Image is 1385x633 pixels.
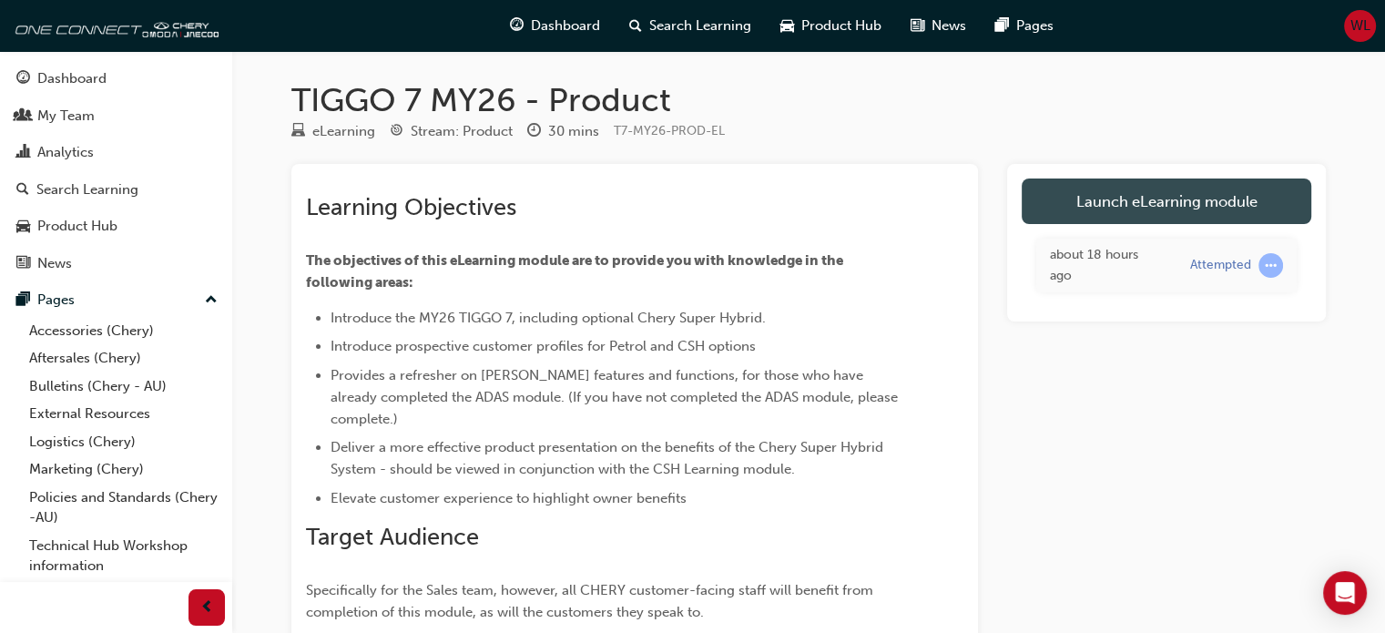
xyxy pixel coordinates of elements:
[291,80,1326,120] h1: TIGGO 7 MY26 - Product
[1323,571,1367,615] div: Open Intercom Messenger
[527,120,599,143] div: Duration
[1190,257,1251,274] div: Attempted
[16,145,30,161] span: chart-icon
[200,597,214,619] span: prev-icon
[37,68,107,89] div: Dashboard
[16,256,30,272] span: news-icon
[531,15,600,36] span: Dashboard
[7,136,225,169] a: Analytics
[37,253,72,274] div: News
[22,317,225,345] a: Accessories (Chery)
[331,490,687,506] span: Elevate customer experience to highlight owner benefits
[7,173,225,207] a: Search Learning
[16,292,30,309] span: pages-icon
[306,523,479,551] span: Target Audience
[22,400,225,428] a: External Resources
[7,99,225,133] a: My Team
[390,124,403,140] span: target-icon
[615,7,766,45] a: search-iconSearch Learning
[548,121,599,142] div: 30 mins
[411,121,513,142] div: Stream: Product
[37,106,95,127] div: My Team
[331,367,901,427] span: Provides a refresher on [PERSON_NAME] features and functions, for those who have already complete...
[614,123,725,138] span: Learning resource code
[766,7,896,45] a: car-iconProduct Hub
[22,484,225,532] a: Policies and Standards (Chery -AU)
[780,15,794,37] span: car-icon
[1050,245,1163,286] div: Tue Sep 30 2025 16:42:20 GMT+1000 (Australian Eastern Standard Time)
[37,290,75,311] div: Pages
[16,108,30,125] span: people-icon
[22,428,225,456] a: Logistics (Chery)
[9,7,219,44] img: oneconnect
[22,344,225,373] a: Aftersales (Chery)
[7,58,225,283] button: DashboardMy TeamAnalyticsSearch LearningProduct HubNews
[896,7,981,45] a: news-iconNews
[331,338,756,354] span: Introduce prospective customer profiles for Petrol and CSH options
[932,15,966,36] span: News
[801,15,881,36] span: Product Hub
[1258,253,1283,278] span: learningRecordVerb_ATTEMPT-icon
[1016,15,1054,36] span: Pages
[1350,15,1370,36] span: WL
[291,124,305,140] span: learningResourceType_ELEARNING-icon
[22,580,225,608] a: All Pages
[205,289,218,312] span: up-icon
[37,142,94,163] div: Analytics
[22,532,225,580] a: Technical Hub Workshop information
[16,71,30,87] span: guage-icon
[981,7,1068,45] a: pages-iconPages
[629,15,642,37] span: search-icon
[291,120,375,143] div: Type
[1022,179,1311,224] a: Launch eLearning module
[7,247,225,281] a: News
[22,455,225,484] a: Marketing (Chery)
[36,179,138,200] div: Search Learning
[510,15,524,37] span: guage-icon
[495,7,615,45] a: guage-iconDashboard
[7,209,225,243] a: Product Hub
[16,182,29,199] span: search-icon
[22,373,225,401] a: Bulletins (Chery - AU)
[37,216,117,237] div: Product Hub
[7,283,225,317] button: Pages
[527,124,541,140] span: clock-icon
[331,310,766,326] span: Introduce the MY26 TIGGO 7, including optional Chery Super Hybrid.
[649,15,751,36] span: Search Learning
[390,120,513,143] div: Stream
[312,121,375,142] div: eLearning
[16,219,30,235] span: car-icon
[995,15,1009,37] span: pages-icon
[306,193,516,221] span: Learning Objectives
[7,62,225,96] a: Dashboard
[306,582,877,620] span: Specifically for the Sales team, however, all CHERY customer-facing staff will benefit from compl...
[911,15,924,37] span: news-icon
[331,439,887,477] span: Deliver a more effective product presentation on the benefits of the Chery Super Hybrid System - ...
[1344,10,1376,42] button: WL
[306,252,846,291] span: The objectives of this eLearning module are to provide you with knowledge in the following areas:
